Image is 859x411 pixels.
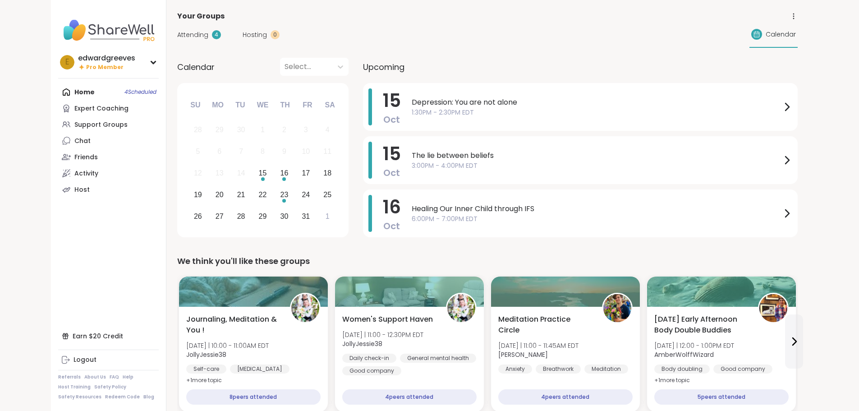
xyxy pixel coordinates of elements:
div: Not available Wednesday, October 1st, 2025 [253,120,272,140]
div: Not available Monday, September 29th, 2025 [210,120,229,140]
span: Women's Support Haven [342,314,433,325]
div: 16 [280,167,289,179]
div: Expert Coaching [74,104,129,113]
div: 27 [216,210,224,222]
div: 0 [271,30,280,39]
div: Not available Monday, October 6th, 2025 [210,142,229,162]
div: Support Groups [74,120,128,129]
div: Choose Monday, October 27th, 2025 [210,207,229,226]
div: Not available Sunday, September 28th, 2025 [188,120,208,140]
div: 31 [302,210,310,222]
div: 4 [326,124,330,136]
a: Help [123,374,133,380]
div: Anxiety [498,365,532,374]
div: Host [74,185,90,194]
div: Choose Wednesday, October 29th, 2025 [253,207,272,226]
div: Not available Sunday, October 5th, 2025 [188,142,208,162]
span: [DATE] | 12:00 - 1:00PM EDT [654,341,734,350]
div: Daily check-in [342,354,396,363]
a: FAQ [110,374,119,380]
img: JollyJessie38 [291,294,319,322]
div: 10 [302,145,310,157]
div: 30 [280,210,289,222]
div: Activity [74,169,98,178]
span: Meditation Practice Circle [498,314,592,336]
img: JollyJessie38 [447,294,475,322]
div: Choose Friday, October 17th, 2025 [296,164,316,183]
div: Choose Thursday, October 16th, 2025 [275,164,294,183]
div: 14 [237,167,245,179]
div: Not available Wednesday, October 8th, 2025 [253,142,272,162]
span: Oct [383,220,400,232]
div: Su [185,95,205,115]
a: Activity [58,165,159,181]
div: Not available Sunday, October 12th, 2025 [188,164,208,183]
span: Attending [177,30,208,40]
div: Mo [208,95,228,115]
div: 20 [216,189,224,201]
div: Meditation [584,365,628,374]
div: Logout [73,356,96,365]
div: Earn $20 Credit [58,328,159,344]
span: 15 [383,141,401,166]
div: Not available Monday, October 13th, 2025 [210,164,229,183]
div: 18 [323,167,331,179]
a: Referrals [58,374,81,380]
div: 4 peers attended [342,389,477,405]
div: Not available Tuesday, October 14th, 2025 [231,164,251,183]
div: 21 [237,189,245,201]
span: [DATE] | 11:00 - 11:45AM EDT [498,341,579,350]
a: Expert Coaching [58,100,159,116]
a: Chat [58,133,159,149]
div: Not available Thursday, October 9th, 2025 [275,142,294,162]
img: ShareWell Nav Logo [58,14,159,46]
div: General mental health [400,354,476,363]
span: Oct [383,113,400,126]
div: Choose Sunday, October 26th, 2025 [188,207,208,226]
div: 1 [326,210,330,222]
div: Choose Saturday, November 1st, 2025 [318,207,337,226]
b: JollyJessie38 [186,350,226,359]
div: 5 [196,145,200,157]
a: Host [58,181,159,198]
span: [DATE] | 10:00 - 11:00AM EDT [186,341,269,350]
div: Not available Tuesday, October 7th, 2025 [231,142,251,162]
span: Pro Member [86,64,124,71]
div: Th [275,95,295,115]
div: Chat [74,137,91,146]
div: Not available Tuesday, September 30th, 2025 [231,120,251,140]
div: edwardgreeves [78,53,135,63]
span: Your Groups [177,11,225,22]
span: Calendar [177,61,215,73]
div: Choose Wednesday, October 15th, 2025 [253,164,272,183]
div: 29 [259,210,267,222]
div: Sa [320,95,340,115]
div: 2 [282,124,286,136]
div: We think you'll like these groups [177,255,798,268]
div: Choose Thursday, October 30th, 2025 [275,207,294,226]
div: Not available Thursday, October 2nd, 2025 [275,120,294,140]
div: 8 peers attended [186,389,321,405]
div: 25 [323,189,331,201]
div: 8 [261,145,265,157]
span: [DATE] Early Afternoon Body Double Buddies [654,314,748,336]
div: 13 [216,167,224,179]
div: We [253,95,272,115]
span: Calendar [766,30,796,39]
div: Choose Wednesday, October 22nd, 2025 [253,185,272,204]
span: Hosting [243,30,267,40]
span: 6:00PM - 7:00PM EDT [412,214,781,224]
span: Upcoming [363,61,404,73]
div: 9 [282,145,286,157]
b: [PERSON_NAME] [498,350,548,359]
div: Friends [74,153,98,162]
span: 16 [383,194,401,220]
div: 15 [259,167,267,179]
b: JollyJessie38 [342,339,382,348]
div: 11 [323,145,331,157]
div: 22 [259,189,267,201]
span: The lie between beliefs [412,150,781,161]
img: Nicholas [603,294,631,322]
div: 26 [194,210,202,222]
div: 30 [237,124,245,136]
